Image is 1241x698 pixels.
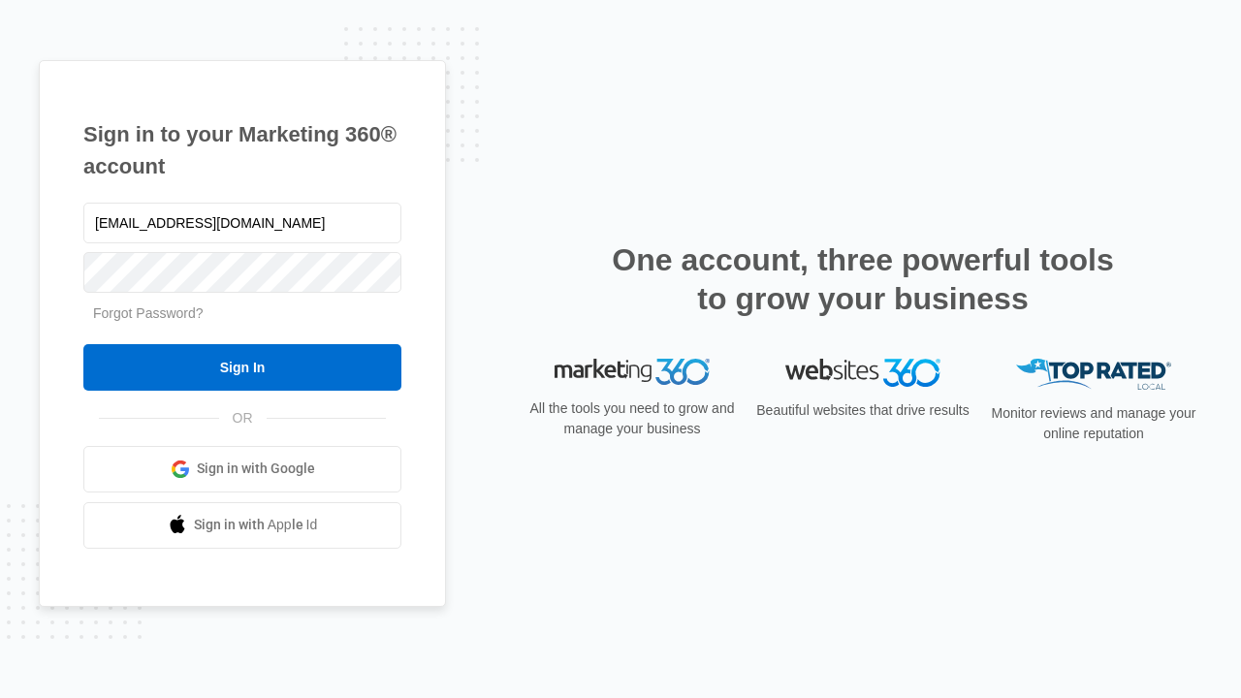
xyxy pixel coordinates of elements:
[754,400,971,421] p: Beautiful websites that drive results
[1016,359,1171,391] img: Top Rated Local
[83,344,401,391] input: Sign In
[985,403,1202,444] p: Monitor reviews and manage your online reputation
[83,203,401,243] input: Email
[555,359,710,386] img: Marketing 360
[219,408,267,428] span: OR
[197,459,315,479] span: Sign in with Google
[606,240,1120,318] h2: One account, three powerful tools to grow your business
[93,305,204,321] a: Forgot Password?
[194,515,318,535] span: Sign in with Apple Id
[83,118,401,182] h1: Sign in to your Marketing 360® account
[785,359,940,387] img: Websites 360
[83,446,401,492] a: Sign in with Google
[83,502,401,549] a: Sign in with Apple Id
[524,398,741,439] p: All the tools you need to grow and manage your business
